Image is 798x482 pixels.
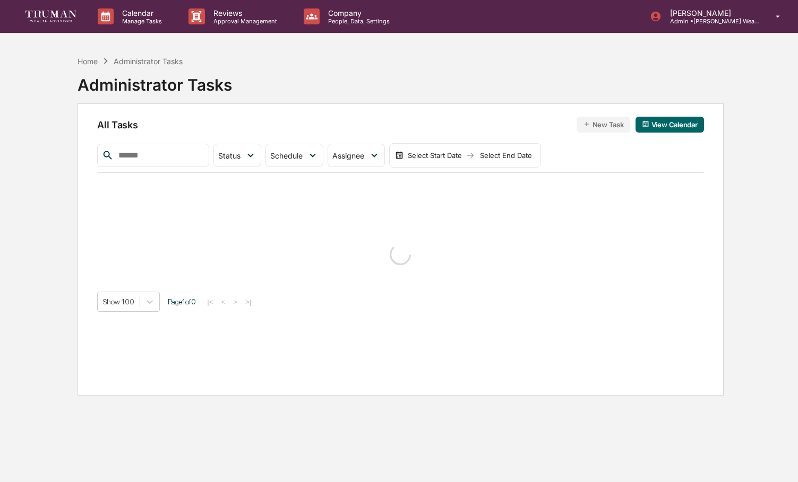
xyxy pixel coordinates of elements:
div: Administrator Tasks [114,57,183,66]
p: Company [320,8,395,17]
p: Approval Management [205,17,282,25]
button: < [218,297,229,306]
button: |< [204,297,216,306]
span: Schedule [270,151,303,160]
p: Admin • [PERSON_NAME] Wealth [662,17,760,25]
button: > [230,297,241,306]
button: >| [242,297,254,306]
button: View Calendar [636,117,704,133]
div: Select End Date [477,151,535,160]
span: All Tasks [97,119,138,130]
span: Status [218,151,241,160]
button: New Task [577,117,630,133]
span: Page 1 of 0 [168,297,196,306]
p: Calendar [114,8,167,17]
img: logo [25,11,76,22]
span: Assignee [332,151,364,160]
p: Manage Tasks [114,17,167,25]
p: People, Data, Settings [320,17,395,25]
img: calendar [395,151,404,160]
div: Administrator Tasks [78,67,232,94]
p: Reviews [205,8,282,17]
p: [PERSON_NAME] [662,8,760,17]
div: Home [78,57,98,66]
div: Select Start Date [406,151,464,160]
img: calendar [642,120,649,128]
img: arrow right [466,151,475,160]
